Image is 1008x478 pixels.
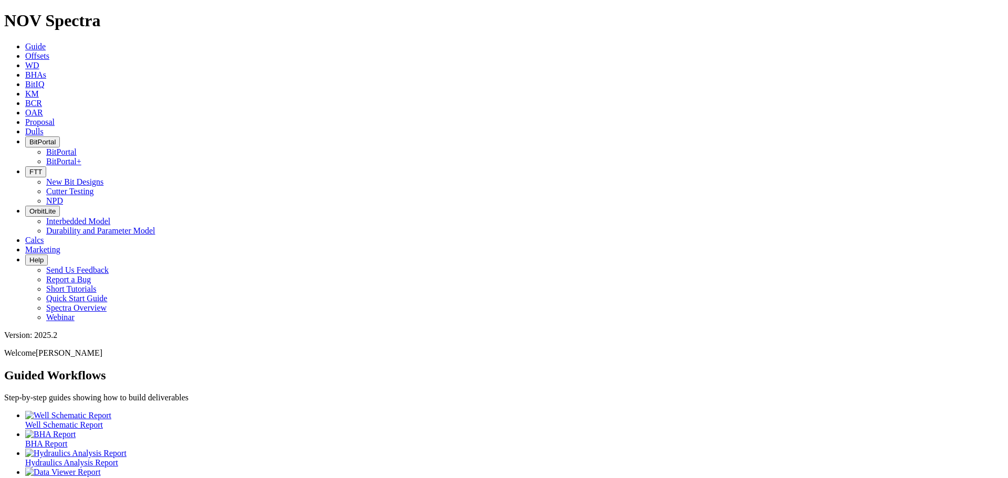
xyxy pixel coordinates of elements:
[25,449,127,458] img: Hydraulics Analysis Report
[25,166,46,177] button: FTT
[4,393,1004,402] p: Step-by-step guides showing how to build deliverables
[25,118,55,126] a: Proposal
[4,331,1004,340] div: Version: 2025.2
[46,187,94,196] a: Cutter Testing
[46,196,63,205] a: NPD
[36,348,102,357] span: [PERSON_NAME]
[46,177,103,186] a: New Bit Designs
[29,168,42,176] span: FTT
[4,11,1004,30] h1: NOV Spectra
[25,430,1004,448] a: BHA Report BHA Report
[4,368,1004,383] h2: Guided Workflows
[4,348,1004,358] p: Welcome
[46,294,107,303] a: Quick Start Guide
[25,439,67,448] span: BHA Report
[25,458,118,467] span: Hydraulics Analysis Report
[46,265,109,274] a: Send Us Feedback
[46,313,75,322] a: Webinar
[46,217,110,226] a: Interbedded Model
[46,157,81,166] a: BitPortal+
[29,138,56,146] span: BitPortal
[25,245,60,254] a: Marketing
[25,70,46,79] a: BHAs
[25,89,39,98] a: KM
[25,449,1004,467] a: Hydraulics Analysis Report Hydraulics Analysis Report
[25,468,101,477] img: Data Viewer Report
[46,284,97,293] a: Short Tutorials
[29,207,56,215] span: OrbitLite
[25,80,44,89] a: BitIQ
[25,42,46,51] a: Guide
[25,136,60,147] button: BitPortal
[46,147,77,156] a: BitPortal
[25,206,60,217] button: OrbitLite
[25,254,48,265] button: Help
[25,127,44,136] a: Dulls
[46,226,155,235] a: Durability and Parameter Model
[25,411,111,420] img: Well Schematic Report
[25,99,42,108] a: BCR
[29,256,44,264] span: Help
[25,420,103,429] span: Well Schematic Report
[46,275,91,284] a: Report a Bug
[25,430,76,439] img: BHA Report
[25,411,1004,429] a: Well Schematic Report Well Schematic Report
[25,51,49,60] a: Offsets
[25,236,44,245] a: Calcs
[25,61,39,70] a: WD
[25,108,43,117] a: OAR
[46,303,107,312] a: Spectra Overview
